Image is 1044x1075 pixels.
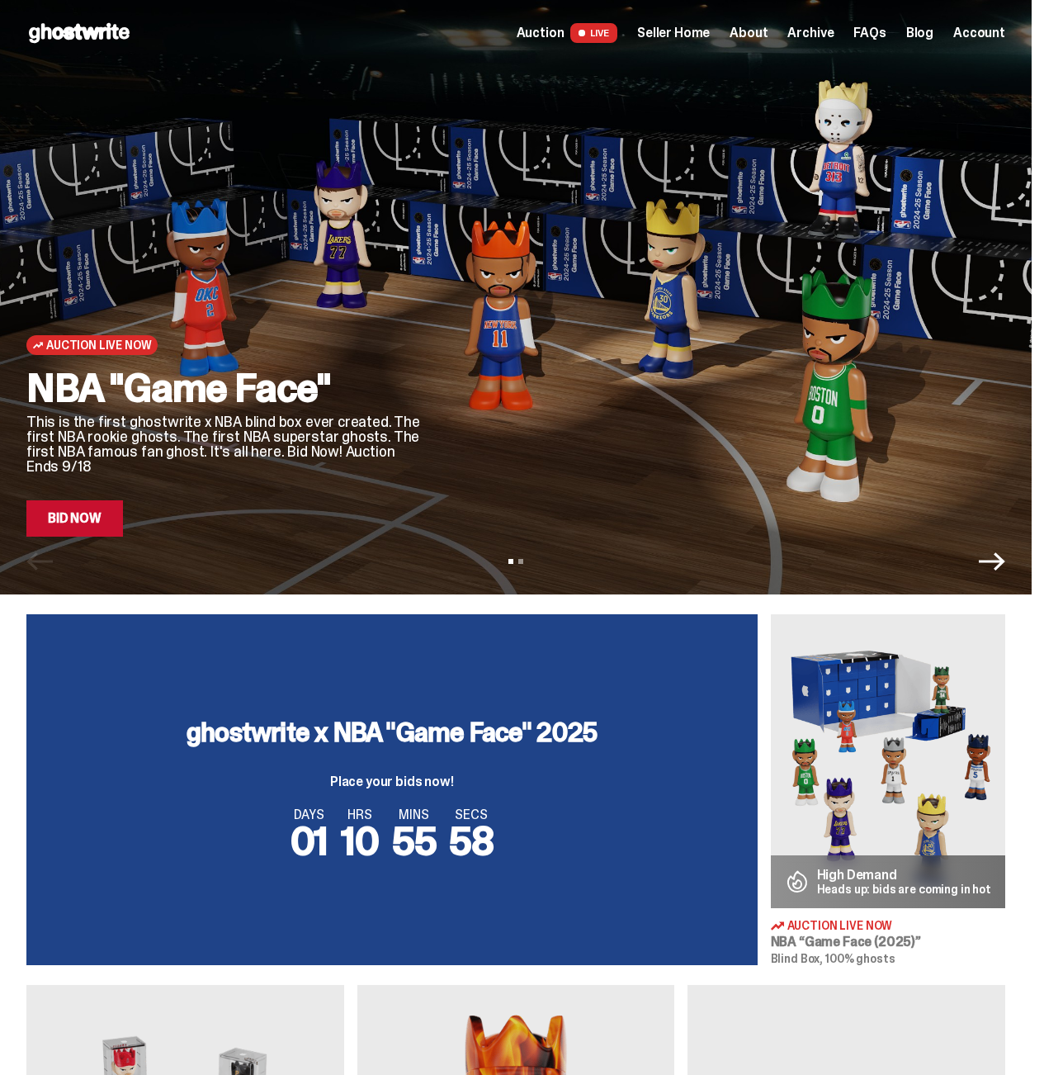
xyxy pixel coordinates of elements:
a: FAQs [853,26,886,40]
button: View slide 2 [518,559,523,564]
a: Game Face (2025) High Demand Heads up: bids are coming in hot Auction Live Now [771,614,1006,965]
h3: ghostwrite x NBA "Game Face" 2025 [187,719,598,746]
button: View slide 1 [508,559,513,564]
span: Auction Live Now [787,920,893,931]
p: Place your bids now! [187,775,598,788]
span: Blind Box, [771,951,824,966]
button: Next [979,548,1005,575]
span: 01 [291,815,328,867]
h2: NBA "Game Face" [26,368,423,408]
a: Auction LIVE [517,23,617,43]
span: LIVE [570,23,617,43]
img: Game Face (2025) [771,614,1006,908]
span: 10 [341,815,379,867]
h3: NBA “Game Face (2025)” [771,935,1006,949]
span: Auction [517,26,565,40]
a: Archive [787,26,834,40]
span: MINS [392,808,437,822]
span: 100% ghosts [825,951,895,966]
a: Account [953,26,1005,40]
span: 55 [392,815,437,867]
p: This is the first ghostwrite x NBA blind box ever created. The first NBA rookie ghosts. The first... [26,414,423,474]
a: Blog [906,26,933,40]
a: Bid Now [26,500,123,537]
p: High Demand [817,869,992,882]
span: Auction Live Now [46,339,151,352]
span: HRS [341,808,379,822]
p: Heads up: bids are coming in hot [817,883,992,895]
a: About [730,26,768,40]
span: SECS [449,808,494,822]
span: DAYS [291,808,328,822]
a: Seller Home [637,26,710,40]
span: 58 [449,815,494,867]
